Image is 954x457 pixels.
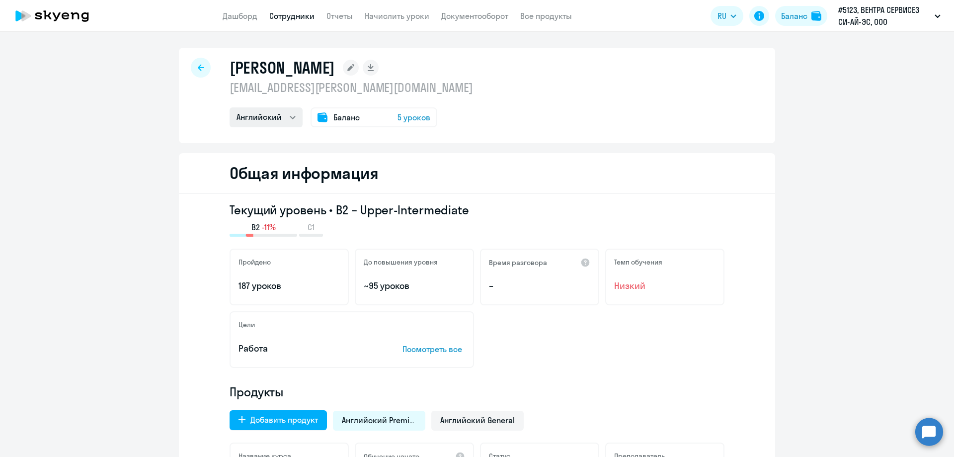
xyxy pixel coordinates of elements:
a: Начислить уроки [365,11,429,21]
h5: До повышения уровня [364,258,438,267]
p: Посмотреть все [402,343,465,355]
div: Добавить продукт [250,414,318,426]
h5: Цели [238,320,255,329]
p: #5123, ВЕНТРА СЕРВИСЕЗ СИ-АЙ-ЭС, ООО [838,4,931,28]
span: -11% [262,222,276,233]
h5: Темп обучения [614,258,662,267]
a: Сотрудники [269,11,315,21]
span: Английский Premium [342,415,416,426]
a: Все продукты [520,11,572,21]
h3: Текущий уровень • B2 – Upper-Intermediate [230,202,724,218]
button: Добавить продукт [230,410,327,430]
h1: [PERSON_NAME] [230,58,335,78]
div: Баланс [781,10,807,22]
button: RU [711,6,743,26]
span: Баланс [333,111,360,123]
button: #5123, ВЕНТРА СЕРВИСЕЗ СИ-АЙ-ЭС, ООО [833,4,946,28]
img: balance [811,11,821,21]
h5: Пройдено [238,258,271,267]
span: 5 уроков [397,111,430,123]
span: B2 [251,222,260,233]
h5: Время разговора [489,258,547,267]
span: Английский General [440,415,515,426]
p: – [489,279,590,292]
h2: Общая информация [230,163,378,183]
button: Балансbalance [775,6,827,26]
p: 187 уроков [238,279,340,292]
a: Отчеты [326,11,353,21]
h4: Продукты [230,384,724,400]
p: Работа [238,342,372,355]
a: Документооборот [441,11,508,21]
a: Дашборд [223,11,257,21]
span: Низкий [614,279,715,292]
span: RU [717,10,726,22]
span: C1 [308,222,315,233]
p: [EMAIL_ADDRESS][PERSON_NAME][DOMAIN_NAME] [230,80,473,95]
p: ~95 уроков [364,279,465,292]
